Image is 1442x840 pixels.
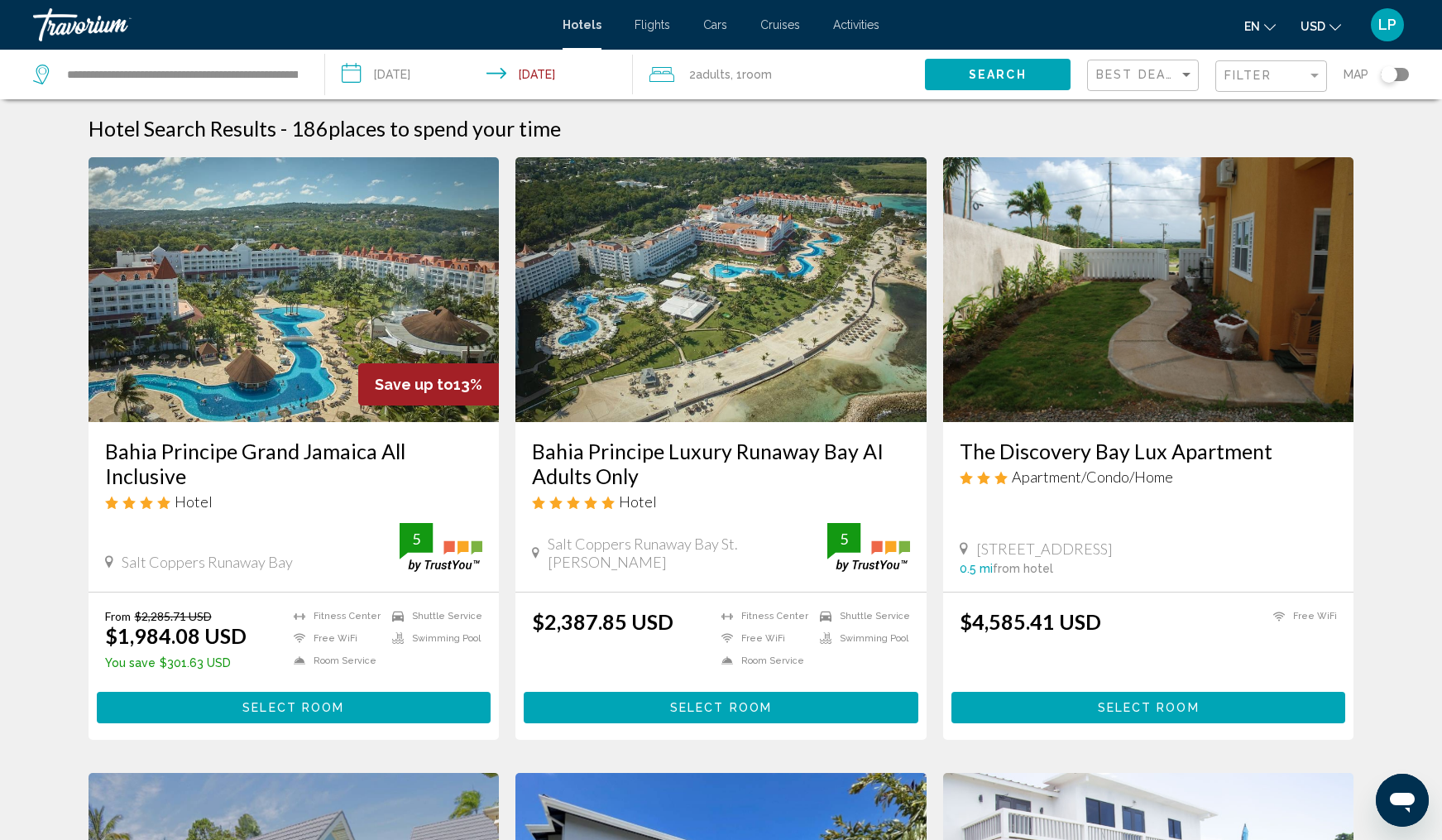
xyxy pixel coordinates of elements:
[960,562,993,575] span: 0.5 mi
[696,68,731,81] span: Adults
[713,609,812,623] li: Fitness Center
[689,63,731,86] span: 2
[713,654,812,668] li: Room Service
[532,439,910,488] a: Bahia Principe Luxury Runaway Bay AI Adults Only
[1376,774,1429,827] iframe: Button to launch messaging window
[328,116,561,141] span: places to spend your time
[105,656,156,670] span: You save
[285,654,384,668] li: Room Service
[358,363,499,406] div: 13%
[400,523,482,572] img: trustyou-badge.svg
[105,492,483,511] div: 4 star Hotel
[532,492,910,511] div: 5 star Hotel
[384,609,482,623] li: Shuttle Service
[1378,17,1396,33] span: LP
[827,523,910,572] img: trustyou-badge.svg
[1096,69,1194,83] mat-select: Sort by
[175,492,213,511] span: Hotel
[375,376,453,393] span: Save up to
[135,609,212,623] del: $2,285.71 USD
[1098,702,1200,715] span: Select Room
[532,609,673,634] ins: $2,387.85 USD
[105,656,247,670] p: $301.63 USD
[960,609,1101,634] ins: $4,585.41 USD
[1366,7,1409,42] button: User Menu
[1096,68,1183,81] span: Best Deals
[760,18,800,31] a: Cruises
[833,18,879,31] a: Activities
[548,535,827,571] span: Salt Coppers Runaway Bay St. [PERSON_NAME]
[285,631,384,646] li: Free WiFi
[285,609,384,623] li: Fitness Center
[976,540,1113,558] span: [STREET_ADDRESS]
[713,631,812,646] li: Free WiFi
[731,63,772,86] span: , 1
[33,8,546,41] a: Travorium
[635,18,670,31] a: Flights
[97,692,491,722] button: Select Room
[280,116,287,141] span: -
[703,18,727,31] a: Cars
[524,696,918,714] a: Select Room
[925,59,1071,89] button: Search
[1224,69,1272,82] span: Filter
[742,68,772,81] span: Room
[89,116,276,141] h1: Hotel Search Results
[105,439,483,488] a: Bahia Principe Grand Jamaica All Inclusive
[242,702,344,715] span: Select Room
[993,562,1053,575] span: from hotel
[400,529,433,549] div: 5
[670,702,772,715] span: Select Room
[812,609,910,623] li: Shuttle Service
[827,529,860,549] div: 5
[105,609,131,623] span: From
[325,50,634,99] button: Check-in date: Nov 29, 2025 Check-out date: Dec 6, 2025
[619,492,657,511] span: Hotel
[89,157,500,422] img: Hotel image
[384,631,482,646] li: Swimming Pool
[1301,14,1341,38] button: Change currency
[1244,14,1276,38] button: Change language
[1244,20,1260,33] span: en
[291,116,561,141] h2: 186
[105,623,247,648] ins: $1,984.08 USD
[969,69,1027,82] span: Search
[97,696,491,714] a: Select Room
[633,50,925,99] button: Travelers: 2 adults, 0 children
[122,553,293,571] span: Salt Coppers Runaway Bay
[1265,609,1337,623] li: Free WiFi
[1344,63,1368,86] span: Map
[1368,67,1409,82] button: Toggle map
[812,631,910,646] li: Swimming Pool
[951,692,1346,722] button: Select Room
[524,692,918,722] button: Select Room
[960,468,1338,486] div: 3 star Apartment
[1215,60,1327,94] button: Filter
[1301,20,1325,33] span: USD
[1012,468,1173,486] span: Apartment/Condo/Home
[951,696,1346,714] a: Select Room
[943,157,1354,422] img: Hotel image
[563,18,601,31] a: Hotels
[515,157,927,422] img: Hotel image
[960,439,1338,463] a: The Discovery Bay Lux Apartment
